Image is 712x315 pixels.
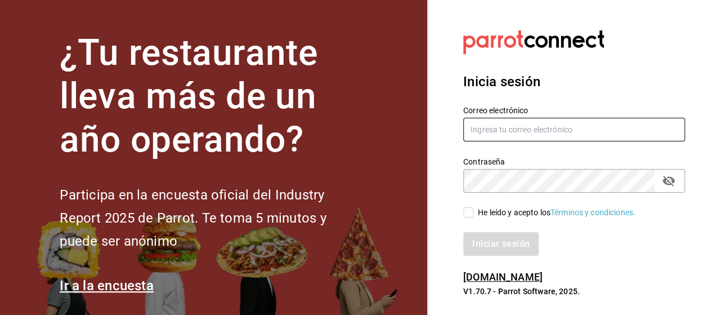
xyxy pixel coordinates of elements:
[659,171,678,190] button: passwordField
[463,72,685,92] h3: Inicia sesión
[463,158,685,166] label: Contraseña
[60,32,364,161] h1: ¿Tu restaurante lleva más de un año operando?
[60,278,154,294] a: Ir a la encuesta
[463,286,685,297] p: V1.70.7 - Parrot Software, 2025.
[550,208,635,217] a: Términos y condiciones.
[478,207,635,219] div: He leído y acepto los
[463,271,543,283] a: [DOMAIN_NAME]
[60,184,364,252] h2: Participa en la encuesta oficial del Industry Report 2025 de Parrot. Te toma 5 minutos y puede se...
[463,107,685,114] label: Correo electrónico
[463,118,685,141] input: Ingresa tu correo electrónico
